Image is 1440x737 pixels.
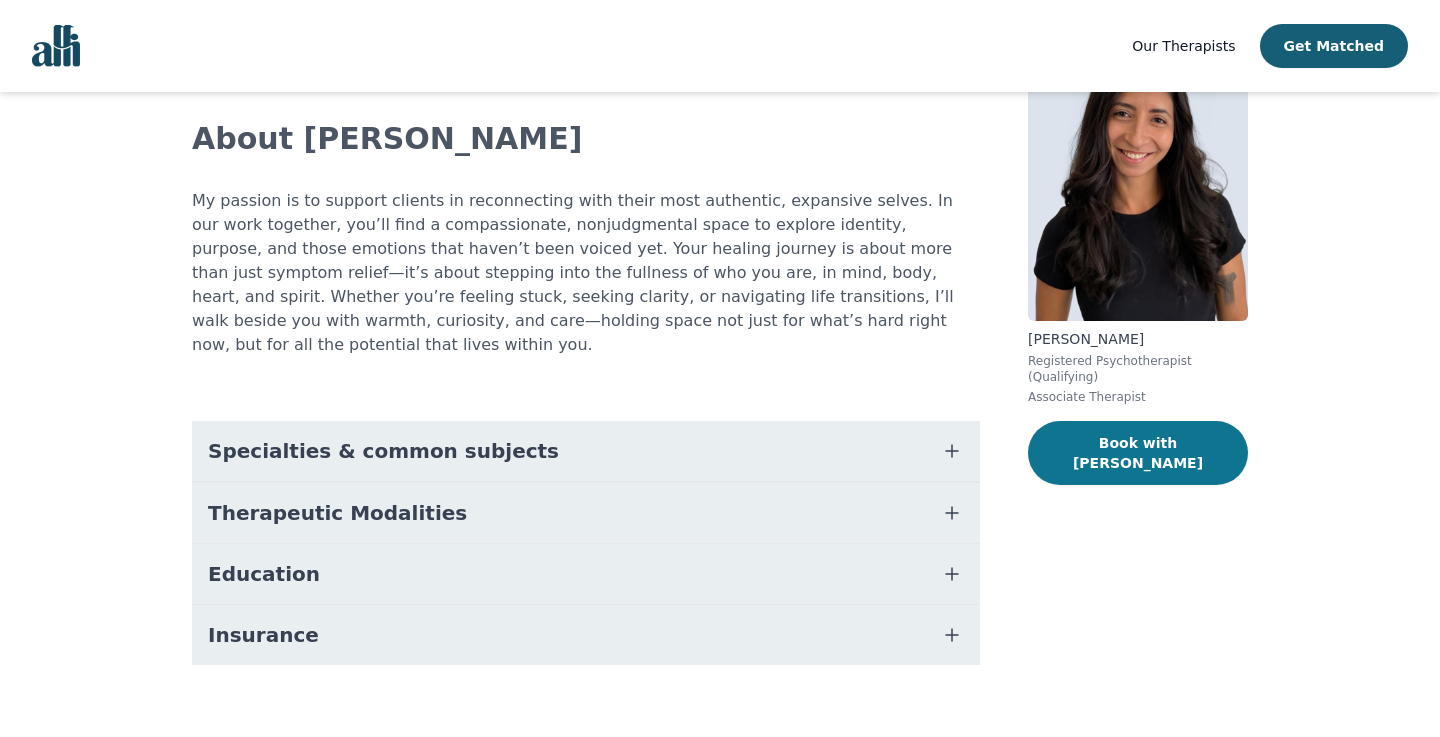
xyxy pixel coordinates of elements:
p: My passion is to support clients in reconnecting with their most authentic, expansive selves. In ... [192,189,980,357]
span: Therapeutic Modalities [208,499,467,527]
h2: About [PERSON_NAME] [192,121,980,157]
span: Specialties & common subjects [208,437,559,465]
button: Book with [PERSON_NAME] [1028,421,1248,485]
img: alli logo [32,25,80,67]
button: Insurance [192,605,980,665]
button: Get Matched [1260,24,1408,68]
p: [PERSON_NAME] [1028,329,1248,349]
span: Education [208,560,320,588]
p: Registered Psychotherapist (Qualifying) [1028,353,1248,385]
span: Insurance [208,621,319,649]
img: Natalia_Sarmiento [1028,33,1248,321]
button: Specialties & common subjects [192,421,980,481]
p: Associate Therapist [1028,389,1248,405]
button: Education [192,544,980,604]
a: Our Therapists [1132,34,1235,58]
span: Our Therapists [1132,38,1235,54]
button: Therapeutic Modalities [192,483,980,543]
